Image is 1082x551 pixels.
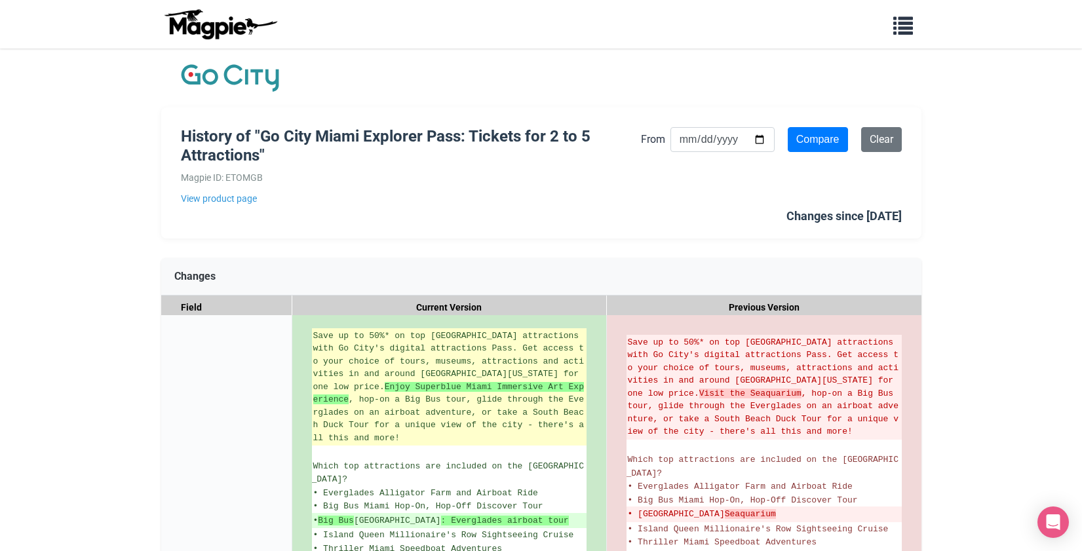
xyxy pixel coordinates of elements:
span: • Everglades Alligator Farm and Airboat Ride [313,488,538,498]
img: logo-ab69f6fb50320c5b225c76a69d11143b.png [161,9,279,40]
ins: Save up to 50%* on top [GEOGRAPHIC_DATA] attractions with Go City's digital attractions Pass. Get... [313,330,585,445]
span: Which top attractions are included on the [GEOGRAPHIC_DATA]? [627,455,898,478]
a: Clear [861,127,902,152]
span: Which top attractions are included on the [GEOGRAPHIC_DATA]? [312,461,584,485]
img: Company Logo [181,62,279,94]
div: Field [161,295,292,320]
div: Changes [161,258,921,295]
strong: Enjoy Superblue Miami Immersive Art Experience [313,382,584,405]
strong: Seaquarium [725,509,776,519]
input: Compare [788,127,848,152]
a: View product page [181,191,641,206]
strong: Big Bus [318,516,354,525]
span: • Island Queen Millionaire's Row Sightseeing Cruise [313,530,574,540]
strong: : Everglades airboat tour [441,516,569,525]
div: Current Version [292,295,607,320]
strong: Visit the Seaquarium [699,389,802,398]
div: Open Intercom Messenger [1037,506,1069,538]
h1: History of "Go City Miami Explorer Pass: Tickets for 2 to 5 Attractions" [181,127,641,165]
span: • Big Bus Miami Hop-On, Hop-Off Discover Tour [628,495,858,505]
label: From [641,131,665,148]
del: Save up to 50%* on top [GEOGRAPHIC_DATA] attractions with Go City's digital attractions Pass. Get... [628,336,900,438]
span: • Thriller Miami Speedboat Adventures [628,537,817,547]
ins: • [GEOGRAPHIC_DATA] [313,514,585,527]
del: • [GEOGRAPHIC_DATA] [628,508,900,521]
span: • Big Bus Miami Hop-On, Hop-Off Discover Tour [313,501,543,511]
div: Magpie ID: ETOMGB [181,170,641,185]
span: • Island Queen Millionaire's Row Sightseeing Cruise [628,524,889,534]
div: Previous Version [607,295,921,320]
span: • Everglades Alligator Farm and Airboat Ride [628,482,853,491]
div: Changes since [DATE] [786,207,902,226]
